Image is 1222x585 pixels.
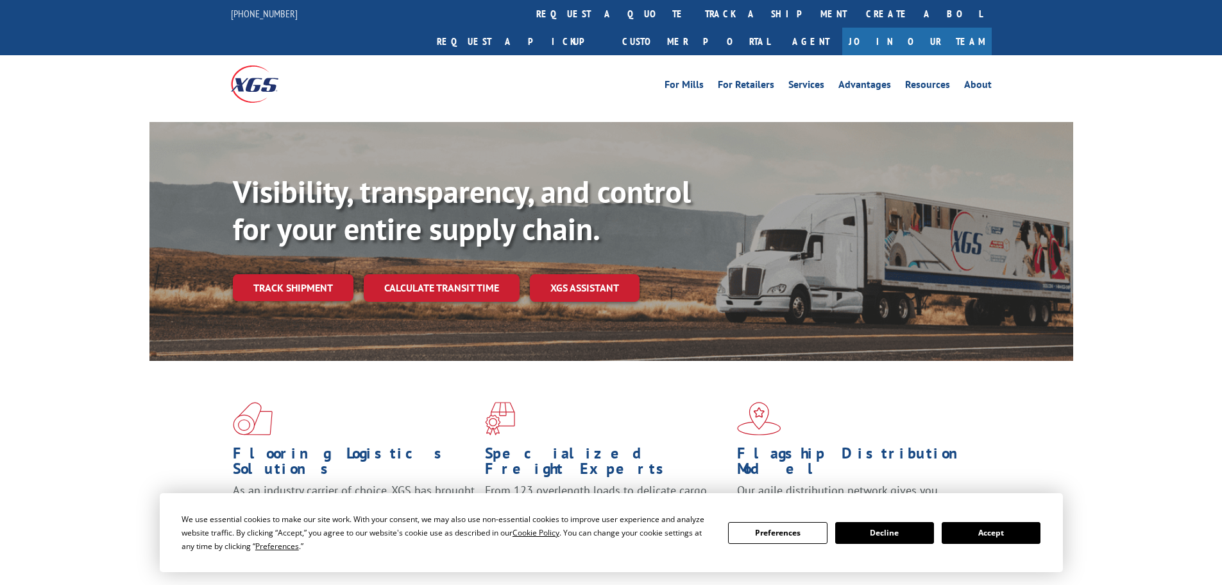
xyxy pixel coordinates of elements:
[485,483,727,540] p: From 123 overlength loads to delicate cargo, our experienced staff knows the best way to move you...
[160,493,1063,572] div: Cookie Consent Prompt
[613,28,779,55] a: Customer Portal
[182,512,713,553] div: We use essential cookies to make our site work. With your consent, we may also use non-essential ...
[233,274,353,301] a: Track shipment
[485,402,515,435] img: xgs-icon-focused-on-flooring-red
[737,402,781,435] img: xgs-icon-flagship-distribution-model-red
[905,80,950,94] a: Resources
[364,274,520,302] a: Calculate transit time
[233,402,273,435] img: xgs-icon-total-supply-chain-intelligence-red
[665,80,704,94] a: For Mills
[842,28,992,55] a: Join Our Team
[530,274,640,302] a: XGS ASSISTANT
[737,446,980,483] h1: Flagship Distribution Model
[728,522,827,544] button: Preferences
[838,80,891,94] a: Advantages
[964,80,992,94] a: About
[779,28,842,55] a: Agent
[255,541,299,552] span: Preferences
[513,527,559,538] span: Cookie Policy
[231,7,298,20] a: [PHONE_NUMBER]
[233,446,475,483] h1: Flooring Logistics Solutions
[718,80,774,94] a: For Retailers
[788,80,824,94] a: Services
[233,483,475,528] span: As an industry carrier of choice, XGS has brought innovation and dedication to flooring logistics...
[835,522,934,544] button: Decline
[233,171,691,249] b: Visibility, transparency, and control for your entire supply chain.
[485,446,727,483] h1: Specialized Freight Experts
[427,28,613,55] a: Request a pickup
[737,483,973,513] span: Our agile distribution network gives you nationwide inventory management on demand.
[942,522,1040,544] button: Accept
